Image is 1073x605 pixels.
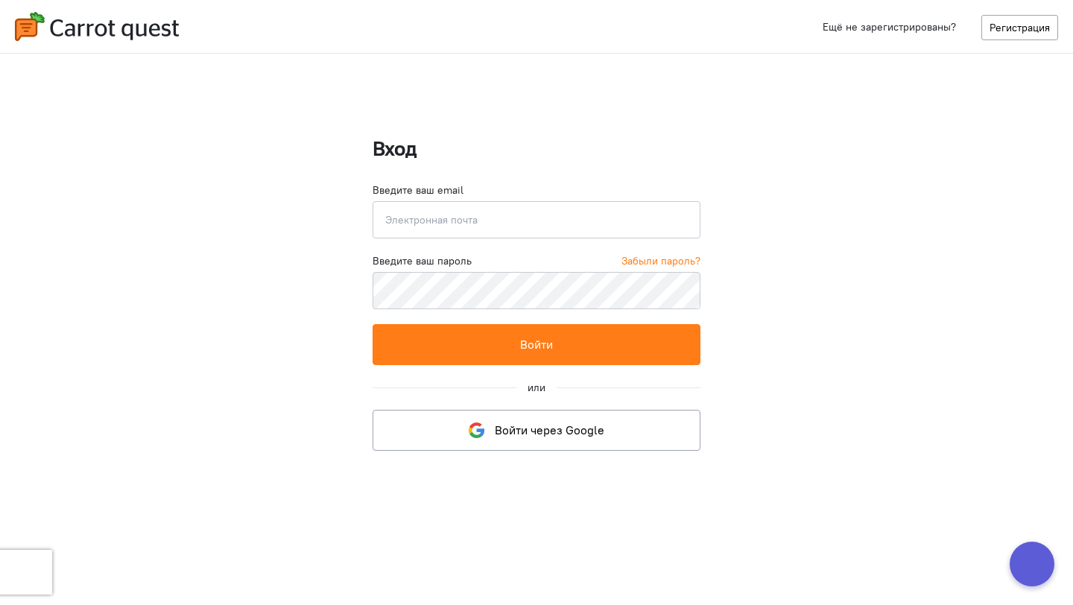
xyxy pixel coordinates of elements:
div: или [528,380,545,395]
label: Введите ваш email [373,183,463,197]
img: carrot-quest-logo.svg [15,12,179,41]
input: Электронная почта [373,201,700,238]
a: Забыли пароль? [621,253,700,268]
a: Регистрация [981,15,1058,40]
span: Войти через Google [495,422,604,437]
label: Введите ваш пароль [373,253,472,268]
img: google-logo.svg [469,422,484,438]
span: Ещё не зарегистрированы? [823,20,956,34]
strong: Вход [373,135,417,162]
button: Войти [373,324,700,365]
